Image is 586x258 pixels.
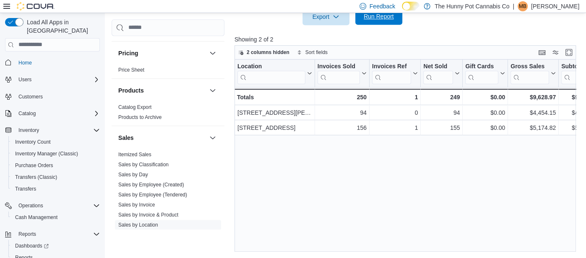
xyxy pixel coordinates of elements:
a: Itemized Sales [118,152,151,157]
span: Inventory Count [12,137,100,147]
span: Inventory Manager (Classic) [12,149,100,159]
button: Cash Management [8,212,103,223]
div: 94 [318,108,367,118]
button: 2 columns hidden [235,47,293,57]
div: Invoices Sold [318,62,360,70]
p: [PERSON_NAME] [531,1,579,11]
div: 94 [423,108,460,118]
div: Location [237,62,305,70]
div: $0.00 [465,92,505,102]
button: Invoices Ref [372,62,418,84]
div: $5,174.82 [510,123,556,133]
div: 156 [318,123,367,133]
a: Purchase Orders [12,160,57,170]
button: Invoices Sold [318,62,367,84]
button: Enter fullscreen [564,47,574,57]
span: Sales by Classification [118,161,169,168]
span: Transfers [12,184,100,194]
button: Transfers [8,183,103,195]
button: Products [118,86,206,95]
a: Price Sheet [118,67,144,73]
a: Home [15,58,35,68]
h3: Sales [118,134,134,142]
button: Customers [2,90,103,103]
div: 249 [423,92,460,102]
div: $0.00 [465,108,505,118]
div: 1 [372,123,418,133]
a: Sales by Invoice & Product [118,212,178,218]
span: Customers [15,91,100,102]
button: Purchase Orders [8,160,103,171]
div: $9,628.97 [510,92,556,102]
button: Inventory [2,124,103,136]
button: Reports [15,229,39,239]
button: Sort fields [294,47,331,57]
span: Transfers (Classic) [15,174,57,181]
div: 0 [372,108,418,118]
button: Operations [2,200,103,212]
span: Home [18,59,32,66]
button: Sales [208,133,218,143]
div: $4,454.15 [510,108,556,118]
span: Purchase Orders [15,162,53,169]
span: Inventory [15,125,100,135]
button: Catalog [2,108,103,119]
span: Catalog [18,110,36,117]
p: Showing 2 of 2 [234,35,579,44]
span: Customers [18,93,43,100]
span: Dashboards [15,243,49,249]
a: Sales by Day [118,172,148,178]
div: Net Sold [423,62,453,84]
button: Transfers (Classic) [8,171,103,183]
span: Cash Management [15,214,57,221]
div: Totals [237,92,312,102]
div: 155 [423,123,460,133]
span: Export [307,8,344,25]
span: Catalog [15,108,100,119]
button: Inventory Manager (Classic) [8,148,103,160]
span: Sort fields [305,49,328,56]
div: Gift Card Sales [465,62,498,84]
span: Run Report [364,12,394,21]
a: Transfers [12,184,39,194]
span: Transfers [15,186,36,192]
div: Invoices Ref [372,62,411,84]
a: Dashboards [12,241,52,251]
span: 2 columns hidden [247,49,289,56]
span: Sales by Location [118,222,158,228]
div: Gift Cards [465,62,498,70]
button: Home [2,57,103,69]
a: Catalog Export [118,104,151,110]
div: Net Sold [423,62,453,70]
span: Sales by Invoice [118,201,155,208]
div: Invoices Sold [318,62,360,84]
a: Dashboards [8,240,103,252]
button: Operations [15,201,47,211]
span: Catalog Export [118,104,151,111]
button: Gross Sales [510,62,556,84]
span: Users [15,75,100,85]
span: Cash Management [12,212,100,222]
span: Inventory Manager (Classic) [15,150,78,157]
span: Users [18,76,31,83]
div: [STREET_ADDRESS] [237,123,312,133]
a: Sales by Employee (Created) [118,182,184,188]
h3: Pricing [118,49,138,57]
button: Inventory [15,125,42,135]
a: Sales by Employee (Tendered) [118,192,187,198]
div: Gross Sales [510,62,549,84]
button: Run Report [355,8,402,25]
button: Net Sold [423,62,460,84]
h3: Products [118,86,144,95]
button: Display options [550,47,560,57]
span: Inventory [18,127,39,134]
a: Inventory Count [12,137,54,147]
span: Feedback [370,2,395,10]
button: Users [15,75,35,85]
span: Itemized Sales [118,151,151,158]
div: Products [112,102,224,126]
